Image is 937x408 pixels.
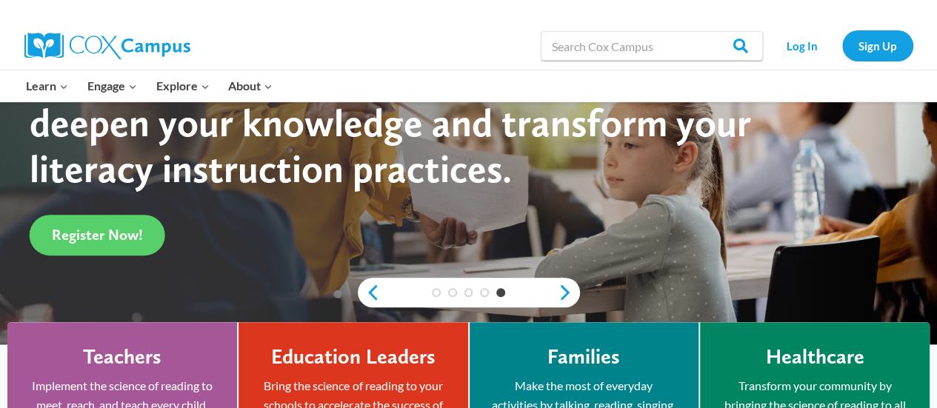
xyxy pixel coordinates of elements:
[842,30,913,61] a: Sign Up
[541,31,763,61] input: Search Cox Campus
[770,30,913,61] nav: Secondary Navigation
[219,70,282,101] button: Child menu of About
[24,33,190,59] img: Cox Campus
[464,288,473,297] a: 3
[358,278,580,307] div: content slider buttons
[30,53,785,193] span: Join this FREE live PLC experience [DATE] and deepen your knowledge and transform your literacy i...
[147,70,219,101] button: Child menu of Explore
[358,284,380,301] a: previous
[765,344,864,369] h4: Healthcare
[432,288,441,297] a: 1
[480,288,489,297] a: 4
[78,70,147,101] button: Child menu of Engage
[17,70,79,101] button: Child menu of Learn
[496,288,505,297] a: 5
[547,344,620,369] h4: Families
[448,288,457,297] a: 2
[52,226,143,244] span: Register Now!
[17,70,282,101] nav: Primary Navigation
[30,215,165,255] a: Register Now!
[770,30,835,61] a: Log In
[271,344,436,369] h4: Education Leaders
[83,344,161,369] h4: Teachers
[558,284,580,301] a: next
